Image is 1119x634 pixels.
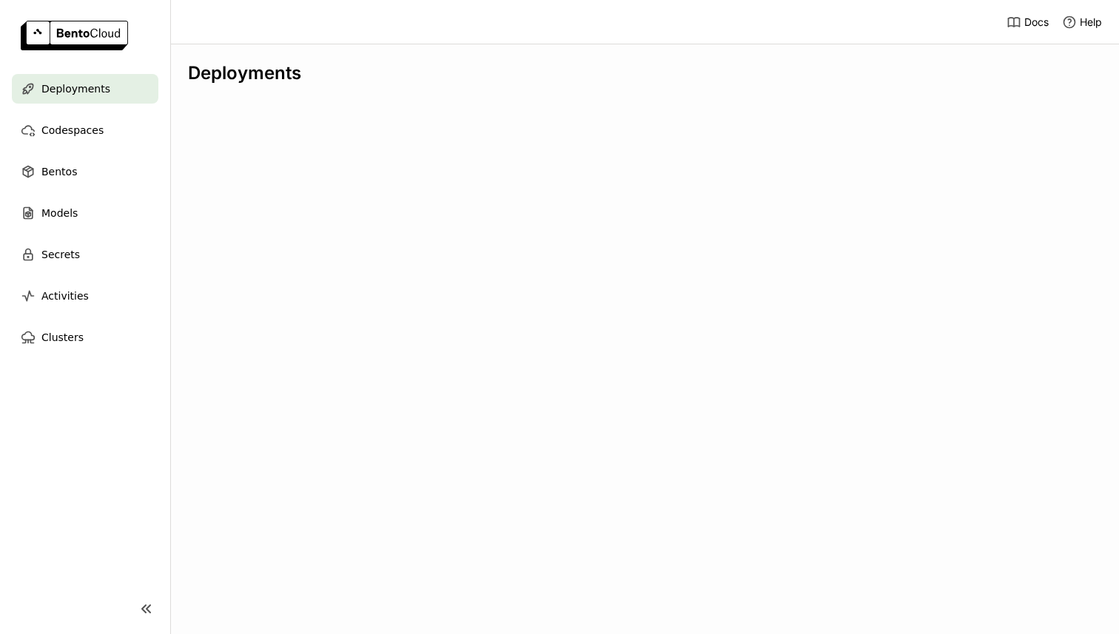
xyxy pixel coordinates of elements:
[21,21,128,50] img: logo
[12,281,158,311] a: Activities
[1062,15,1102,30] div: Help
[41,121,104,139] span: Codespaces
[41,204,78,222] span: Models
[12,240,158,269] a: Secrets
[41,328,84,346] span: Clusters
[41,246,80,263] span: Secrets
[12,198,158,228] a: Models
[41,163,77,181] span: Bentos
[41,287,89,305] span: Activities
[1007,15,1049,30] a: Docs
[1080,16,1102,29] span: Help
[12,323,158,352] a: Clusters
[41,80,110,98] span: Deployments
[1024,16,1049,29] span: Docs
[12,157,158,186] a: Bentos
[188,62,1101,84] div: Deployments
